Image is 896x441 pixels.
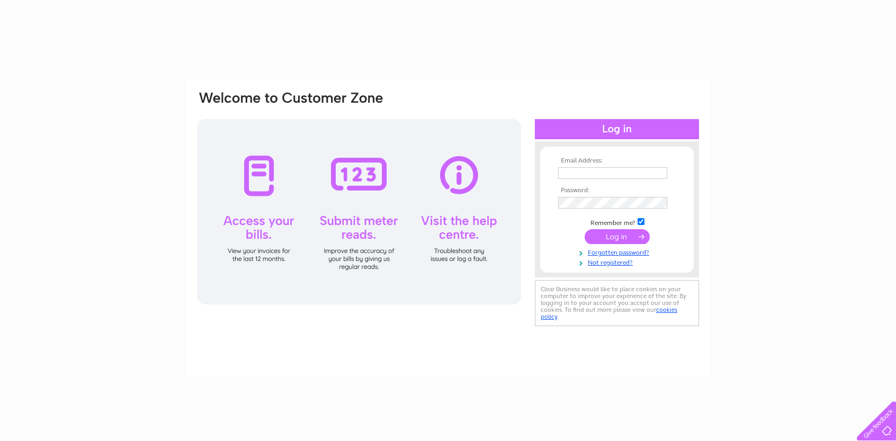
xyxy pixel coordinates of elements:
input: Submit [585,229,650,244]
a: Not registered? [558,257,678,267]
div: Clear Business would like to place cookies on your computer to improve your experience of the sit... [535,280,699,326]
a: Forgotten password? [558,247,678,257]
a: cookies policy [541,306,677,320]
th: Password: [555,187,678,194]
td: Remember me? [555,217,678,227]
th: Email Address: [555,157,678,165]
